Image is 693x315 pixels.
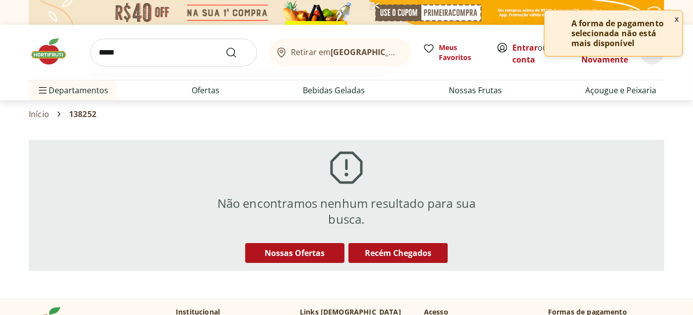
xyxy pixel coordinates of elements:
a: Ofertas [192,84,219,96]
button: Submit Search [225,47,249,59]
span: Recém Chegados [365,248,431,258]
b: [GEOGRAPHIC_DATA]/[GEOGRAPHIC_DATA] [331,47,498,58]
div: [PERSON_NAME]: [DOMAIN_NAME] [26,26,142,34]
input: search [90,39,257,66]
button: Menu [37,78,49,102]
span: Retirar em [291,48,401,57]
img: website_grey.svg [16,26,24,34]
a: Início [29,110,49,119]
button: Fechar notificação [671,10,683,27]
button: Retirar em[GEOGRAPHIC_DATA]/[GEOGRAPHIC_DATA] [269,39,411,66]
a: Nossas Frutas [449,84,502,96]
span: 138252 [69,110,96,119]
a: Açougue e Peixaria [585,84,656,96]
a: Comprar Novamente [581,42,628,65]
button: Recém Chegados [348,243,448,263]
div: Domínio [52,59,76,65]
button: Nossas Ofertas [245,243,345,263]
span: 0 [656,48,660,57]
a: Meus Favoritos [423,43,485,63]
span: ou [512,42,556,65]
h2: Não encontramos nenhum resultado para sua busca. [205,195,488,227]
a: Entrar [512,42,538,53]
div: Palavras-chave [116,59,159,65]
a: Bebidas Geladas [303,84,365,96]
span: Meus Favoritos [439,43,485,63]
img: tab_domain_overview_orange.svg [41,58,49,65]
img: Hortifruti [29,37,78,66]
span: Nossas Ofertas [265,248,325,258]
img: tab_keywords_by_traffic_grey.svg [105,58,113,65]
p: A forma de pagamento selecionada não está mais disponível [571,18,675,48]
img: logo_orange.svg [16,16,24,24]
a: Criar conta [512,42,567,65]
div: v 4.0.25 [28,16,49,24]
span: Departamentos [37,78,108,102]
